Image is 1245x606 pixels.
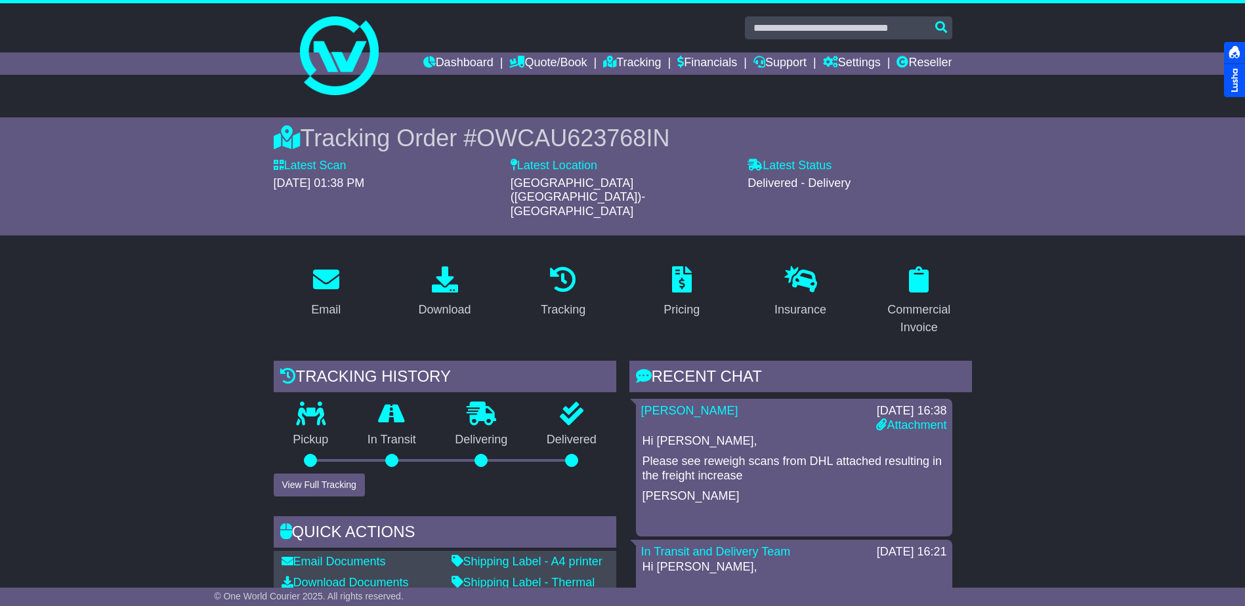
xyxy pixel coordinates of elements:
label: Latest Status [748,159,832,173]
p: Delivered [527,433,616,447]
a: Download [410,262,479,323]
a: [PERSON_NAME] [641,404,738,417]
a: Shipping Label - A4 printer [452,555,602,568]
a: Financials [677,52,737,75]
p: [PERSON_NAME] [643,489,946,504]
p: Hi [PERSON_NAME], [643,560,946,575]
a: Pricing [655,262,708,323]
a: Shipping Label - Thermal printer [452,576,595,603]
span: [DATE] 01:38 PM [274,176,365,190]
p: In Transit [348,433,436,447]
span: OWCAU623768IN [476,125,669,151]
a: Support [753,52,807,75]
div: Pricing [664,301,700,319]
span: [GEOGRAPHIC_DATA] ([GEOGRAPHIC_DATA])-[GEOGRAPHIC_DATA] [511,176,645,218]
div: [DATE] 16:38 [876,404,946,418]
div: Quick Actions [274,516,616,552]
p: Please see reweigh scans from DHL attached resulting in the freight increase [643,455,946,483]
p: Pickup [274,433,348,447]
div: [DATE] 16:21 [877,545,947,559]
a: Tracking [603,52,661,75]
div: Insurance [774,301,826,319]
a: Email Documents [282,555,386,568]
div: Commercial Invoice [875,301,963,336]
div: Tracking Order # [274,124,972,152]
a: Attachment [876,418,946,432]
a: Tracking [532,262,594,323]
a: Settings [823,52,881,75]
a: Quote/Book [509,52,587,75]
div: Email [311,301,341,319]
a: In Transit and Delivery Team [641,545,791,558]
p: Hi [PERSON_NAME], [643,434,946,449]
label: Latest Location [511,159,597,173]
p: Delivering [436,433,528,447]
span: © One World Courier 2025. All rights reserved. [214,591,404,601]
a: Commercial Invoice [866,262,972,341]
a: Dashboard [423,52,494,75]
a: Email [303,262,349,323]
div: RECENT CHAT [629,361,972,396]
div: Download [418,301,471,319]
a: Download Documents [282,576,409,589]
span: Delivered - Delivery [748,176,851,190]
a: Reseller [897,52,952,75]
label: Latest Scan [274,159,347,173]
a: Insurance [766,262,835,323]
button: View Full Tracking [274,474,365,496]
div: Tracking history [274,361,616,396]
div: Tracking [541,301,585,319]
